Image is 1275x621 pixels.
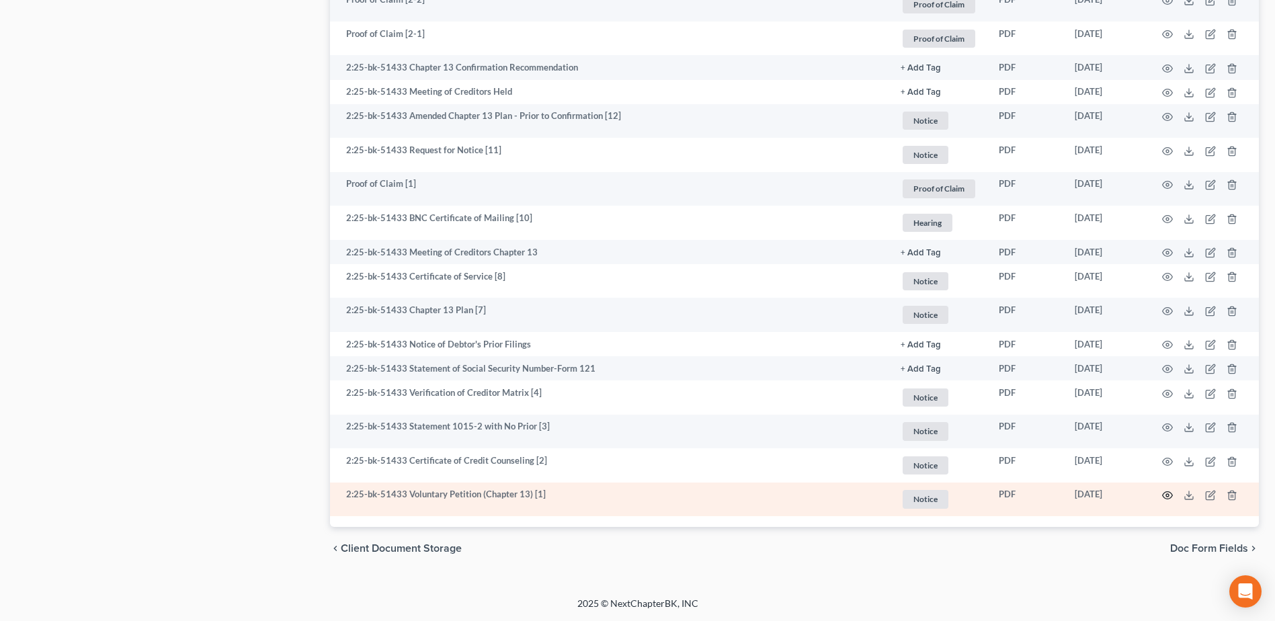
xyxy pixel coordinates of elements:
[903,272,948,290] span: Notice
[988,483,1064,517] td: PDF
[1064,240,1146,264] td: [DATE]
[1064,104,1146,138] td: [DATE]
[330,332,890,356] td: 2:25-bk-51433 Notice of Debtor's Prior Filings
[330,240,890,264] td: 2:25-bk-51433 Meeting of Creditors Chapter 13
[901,365,941,374] button: + Add Tag
[988,22,1064,56] td: PDF
[330,264,890,298] td: 2:25-bk-51433 Certificate of Service [8]
[903,214,952,232] span: Hearing
[901,64,941,73] button: + Add Tag
[988,206,1064,240] td: PDF
[330,80,890,104] td: 2:25-bk-51433 Meeting of Creditors Held
[903,388,948,407] span: Notice
[1064,55,1146,79] td: [DATE]
[901,420,977,442] a: Notice
[330,206,890,240] td: 2:25-bk-51433 BNC Certificate of Mailing [10]
[1064,332,1146,356] td: [DATE]
[330,138,890,172] td: 2:25-bk-51433 Request for Notice [11]
[330,55,890,79] td: 2:25-bk-51433 Chapter 13 Confirmation Recommendation
[901,110,977,132] a: Notice
[988,415,1064,449] td: PDF
[903,490,948,508] span: Notice
[988,380,1064,415] td: PDF
[901,362,977,375] a: + Add Tag
[330,298,890,332] td: 2:25-bk-51433 Chapter 13 Plan [7]
[988,356,1064,380] td: PDF
[330,543,462,554] button: chevron_left Client Document Storage
[988,332,1064,356] td: PDF
[330,415,890,449] td: 2:25-bk-51433 Statement 1015-2 with No Prior [3]
[1064,264,1146,298] td: [DATE]
[903,112,948,130] span: Notice
[901,177,977,200] a: Proof of Claim
[901,488,977,510] a: Notice
[330,483,890,517] td: 2:25-bk-51433 Voluntary Petition (Chapter 13) [1]
[901,270,977,292] a: Notice
[901,212,977,234] a: Hearing
[901,338,977,351] a: + Add Tag
[330,22,890,56] td: Proof of Claim [2-1]
[330,448,890,483] td: 2:25-bk-51433 Certificate of Credit Counseling [2]
[1064,172,1146,206] td: [DATE]
[988,448,1064,483] td: PDF
[1064,80,1146,104] td: [DATE]
[903,179,975,198] span: Proof of Claim
[330,543,341,554] i: chevron_left
[1170,543,1259,554] button: Doc Form Fields chevron_right
[988,240,1064,264] td: PDF
[901,85,977,98] a: + Add Tag
[903,422,948,440] span: Notice
[988,55,1064,79] td: PDF
[1064,356,1146,380] td: [DATE]
[1064,483,1146,517] td: [DATE]
[901,249,941,257] button: + Add Tag
[330,356,890,380] td: 2:25-bk-51433 Statement of Social Security Number-Form 121
[901,28,977,50] a: Proof of Claim
[988,298,1064,332] td: PDF
[1064,138,1146,172] td: [DATE]
[988,104,1064,138] td: PDF
[901,304,977,326] a: Notice
[901,454,977,477] a: Notice
[330,380,890,415] td: 2:25-bk-51433 Verification of Creditor Matrix [4]
[901,341,941,349] button: + Add Tag
[903,146,948,164] span: Notice
[988,138,1064,172] td: PDF
[988,172,1064,206] td: PDF
[341,543,462,554] span: Client Document Storage
[1064,380,1146,415] td: [DATE]
[901,144,977,166] a: Notice
[330,172,890,206] td: Proof of Claim [1]
[1248,543,1259,554] i: chevron_right
[1064,22,1146,56] td: [DATE]
[1064,206,1146,240] td: [DATE]
[988,264,1064,298] td: PDF
[330,104,890,138] td: 2:25-bk-51433 Amended Chapter 13 Plan - Prior to Confirmation [12]
[901,246,977,259] a: + Add Tag
[903,456,948,474] span: Notice
[1064,448,1146,483] td: [DATE]
[903,30,975,48] span: Proof of Claim
[1064,298,1146,332] td: [DATE]
[1064,415,1146,449] td: [DATE]
[1170,543,1248,554] span: Doc Form Fields
[1229,575,1262,608] div: Open Intercom Messenger
[901,88,941,97] button: + Add Tag
[901,386,977,409] a: Notice
[988,80,1064,104] td: PDF
[255,597,1021,621] div: 2025 © NextChapterBK, INC
[901,61,977,74] a: + Add Tag
[903,306,948,324] span: Notice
